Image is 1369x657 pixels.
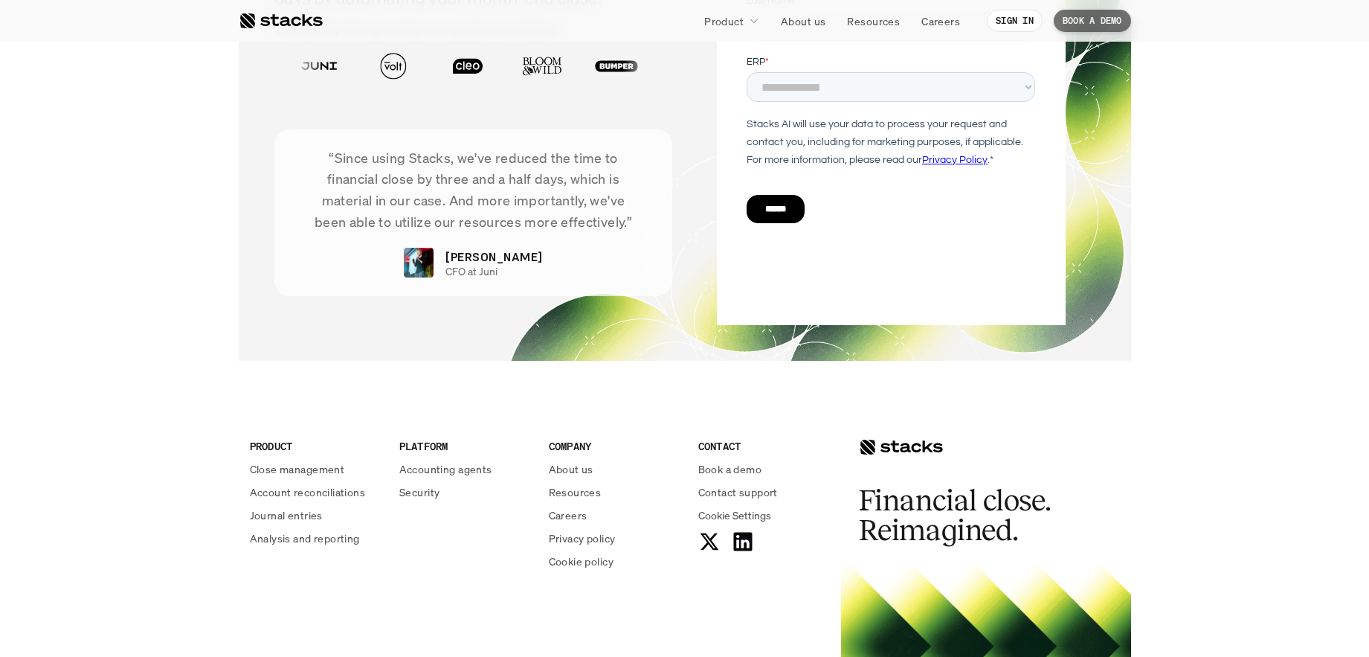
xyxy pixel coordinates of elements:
a: About us [772,7,834,34]
p: Resources [847,13,900,29]
a: Journal entries [250,507,381,523]
a: Contact support [698,484,830,500]
a: Cookie policy [549,554,680,569]
p: “Since using Stacks, we've reduced the time to financial close by three and a half days, which is... [297,147,651,233]
p: About us [549,461,593,477]
a: Book a demo [698,461,830,477]
p: Cookie policy [549,554,613,569]
a: Resources [838,7,909,34]
a: Analysis and reporting [250,531,381,546]
p: PLATFORM [399,438,531,454]
a: SIGN IN [987,10,1043,32]
p: Book a demo [698,461,762,477]
a: Account reconciliations [250,484,381,500]
p: Contact support [698,484,778,500]
h2: Financial close. Reimagined. [859,486,1082,545]
p: Analysis and reporting [250,531,360,546]
p: Close management [250,461,345,477]
p: Careers [549,507,587,523]
p: SIGN IN [996,16,1034,26]
a: About us [549,461,680,477]
a: Close management [250,461,381,477]
a: Resources [549,484,680,500]
p: About us [781,13,825,29]
a: Privacy policy [549,531,680,546]
p: Journal entries [250,507,323,523]
span: Cookie Settings [698,507,771,523]
a: Security [399,484,531,500]
a: Accounting agents [399,461,531,477]
p: Careers [921,13,960,29]
p: COMPANY [549,438,680,454]
a: Careers [912,7,969,34]
button: Cookie Trigger [698,507,771,523]
p: Account reconciliations [250,484,366,500]
p: Security [399,484,439,500]
p: CONTACT [698,438,830,454]
p: Resources [549,484,602,500]
p: CFO at Juni [445,266,497,278]
p: PRODUCT [250,438,381,454]
p: BOOK A DEMO [1063,16,1122,26]
p: Accounting agents [399,461,492,477]
a: Careers [549,507,680,523]
p: [PERSON_NAME] [445,248,542,266]
p: Privacy policy [549,531,616,546]
a: BOOK A DEMO [1054,10,1131,32]
p: Product [704,13,744,29]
